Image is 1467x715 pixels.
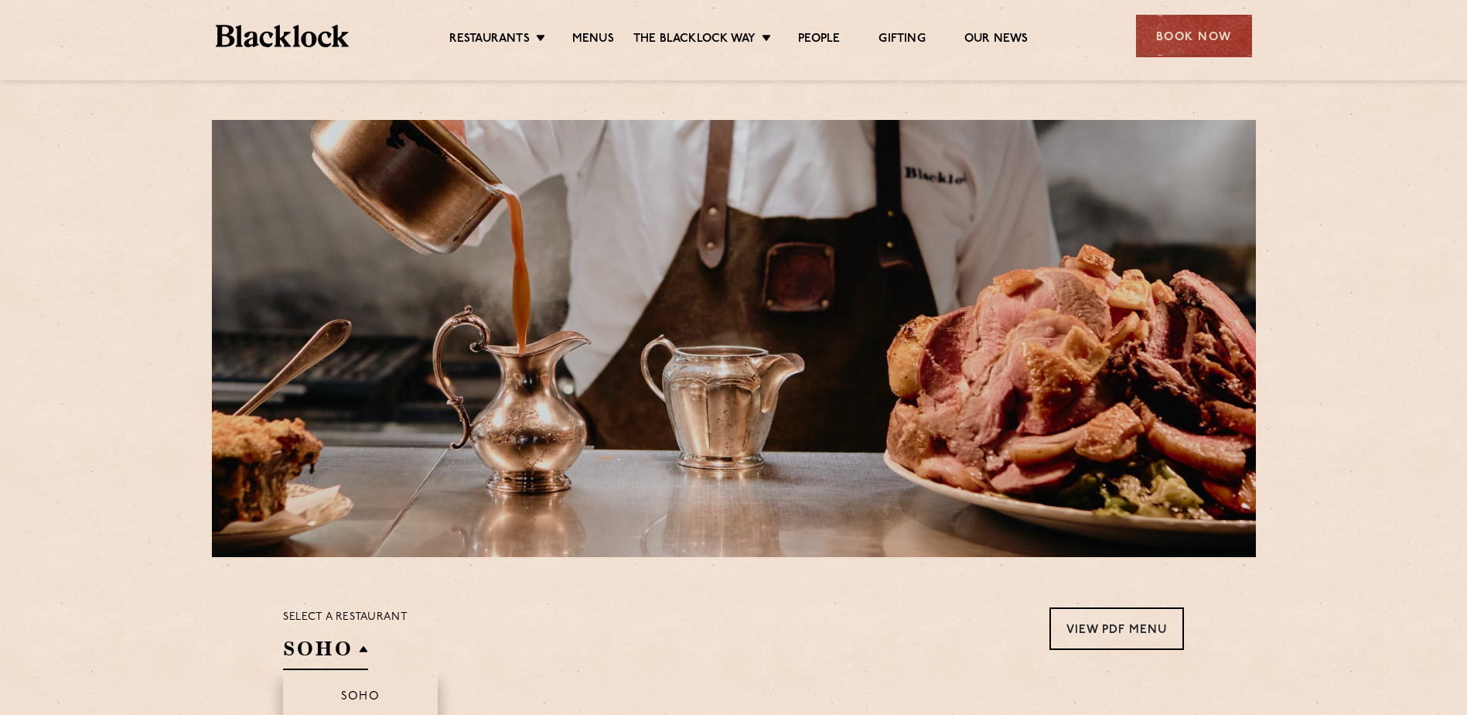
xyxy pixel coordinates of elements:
div: Book Now [1136,15,1252,57]
a: Gifting [878,32,925,49]
p: Soho [341,690,380,706]
a: Menus [572,32,614,49]
img: BL_Textured_Logo-footer-cropped.svg [216,25,350,47]
a: View PDF Menu [1049,607,1184,650]
p: Select a restaurant [283,607,408,628]
a: The Blacklock Way [633,32,756,49]
h2: SOHO [283,635,368,670]
a: People [798,32,840,49]
a: Restaurants [449,32,530,49]
a: Our News [964,32,1029,49]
